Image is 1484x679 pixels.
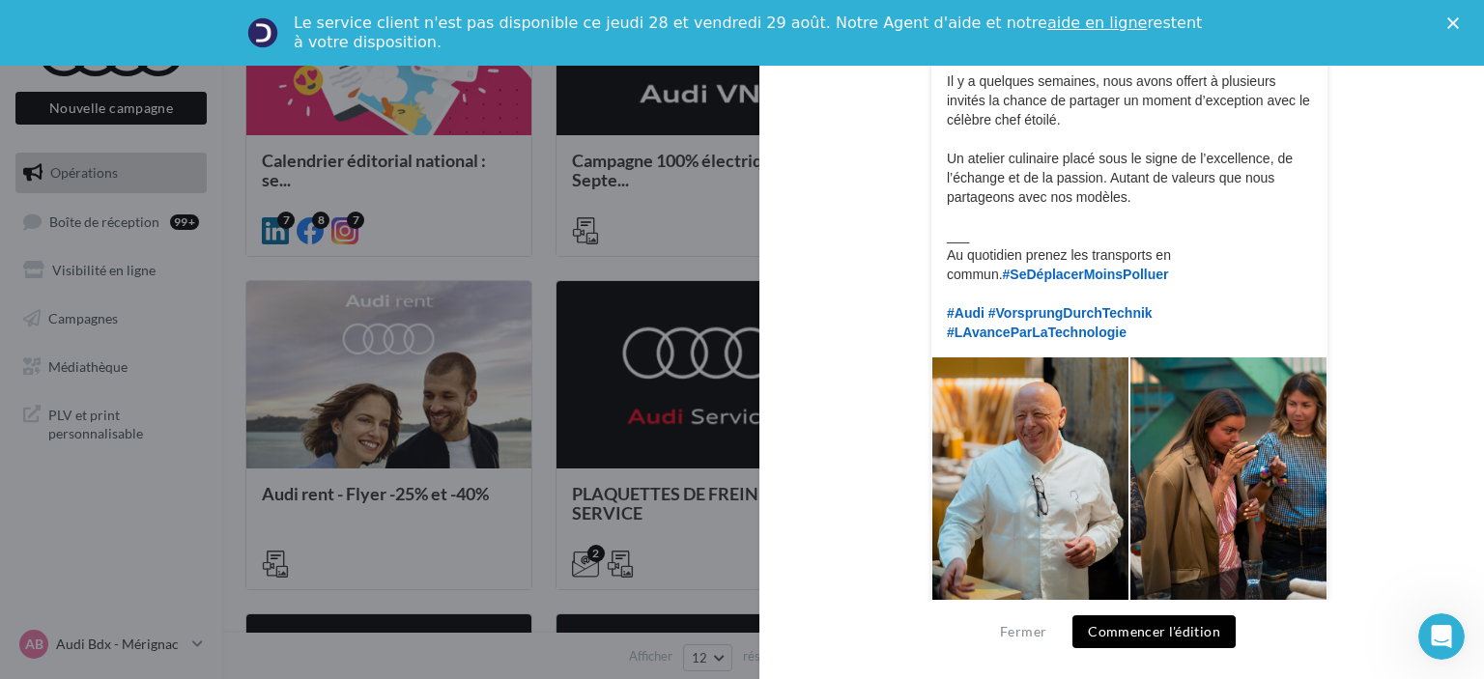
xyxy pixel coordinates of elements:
[1072,615,1236,648] button: Commencer l'édition
[988,305,1153,321] span: #VorsprungDurchTechnik
[1047,14,1147,32] a: aide en ligne
[947,325,1127,340] span: #LAvanceParLaTechnologie
[1003,267,1169,282] span: #SeDéplacerMoinsPolluer
[947,14,1312,342] p: Cuisiner avec [PERSON_NAME] : une expérience unique placée sous le signe du savoir-faire et de l’...
[992,620,1054,643] button: Fermer
[947,305,985,321] span: #Audi
[294,14,1206,52] div: Le service client n'est pas disponible ce jeudi 28 et vendredi 29 août. Notre Agent d'aide et not...
[1418,613,1465,660] iframe: Intercom live chat
[1447,17,1467,29] div: Fermer
[247,17,278,48] img: Profile image for Service-Client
